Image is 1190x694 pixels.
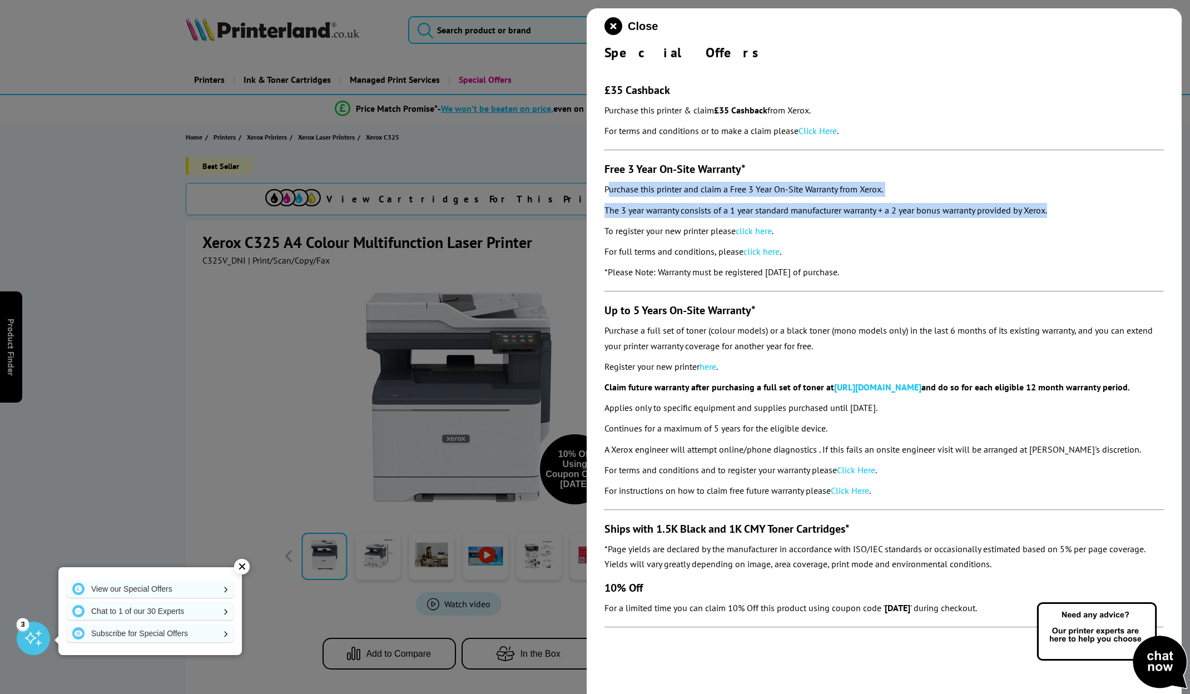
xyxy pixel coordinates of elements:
p: For instructions on how to claim free future warranty please . [604,483,1164,498]
a: Click Here [831,485,869,496]
p: For a limited time you can claim 10% Off this product using coupon code ' ' during checkout. [604,601,1164,616]
a: Click Here [837,464,875,475]
span: Close [628,20,658,33]
a: Click Here [799,125,837,136]
button: close modal [604,17,658,35]
a: click here [743,246,780,257]
p: Purchase a full set of toner (colour models) or a black toner (mono models only) in the last 6 mo... [604,323,1164,353]
p: *Please Note: Warranty must be registered [DATE] of purchase. [604,265,1164,280]
strong: £35 Cashback [714,105,767,116]
h3: Up to 5 Years On-Site Warranty* [604,303,1164,318]
p: The 3 year warranty consists of a 1 year standard manufacturer warranty + a 2 year bonus warranty... [604,203,1164,218]
h3: Ships with 1.5K Black and 1K CMY Toner Cartridges* [604,522,1164,536]
a: here [700,361,716,372]
p: Purchase this printer and claim a Free 3 Year On-Site Warranty from Xerox. [604,182,1164,197]
h3: Free 3 Year On-Site Warranty* [604,162,1164,176]
p: Continues for a maximum of 5 years for the eligible device. [604,421,1164,436]
p: For terms and conditions or to make a claim please . [604,123,1164,138]
b: and do so for each eligible 12 month warranty period. [921,381,1130,393]
h3: 10% Off [604,581,1164,595]
strong: [DATE] [885,602,910,613]
a: View our Special Offers [67,580,234,598]
p: For terms and conditions and to register your warranty please . [604,463,1164,478]
div: Special Offers [604,44,1164,61]
b: Claim future warranty after purchasing a full set of toner at [604,381,834,393]
a: Subscribe for Special Offers [67,624,234,642]
p: Applies only to specific equipment and supplies purchased until [DATE]. [604,400,1164,415]
a: [URL][DOMAIN_NAME] [834,381,921,393]
a: Chat to 1 of our 30 Experts [67,602,234,620]
p: A Xerox engineer will attempt online/phone diagnostics . If this fails an onsite engineer visit w... [604,442,1164,457]
div: ✕ [234,559,250,574]
p: To register your new printer please . [604,224,1164,239]
a: click here [736,225,772,236]
h3: £35 Cashback [604,83,1164,97]
p: For full terms and conditions, please . [604,244,1164,259]
em: *Page yields are declared by the manufacturer in accordance with ISO/IEC standards or occasionall... [604,543,1145,569]
p: Purchase this printer & claim from Xerox. [604,103,1164,118]
p: Register your new printer . [604,359,1164,374]
img: Open Live Chat window [1034,601,1190,692]
div: 3 [17,618,29,630]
